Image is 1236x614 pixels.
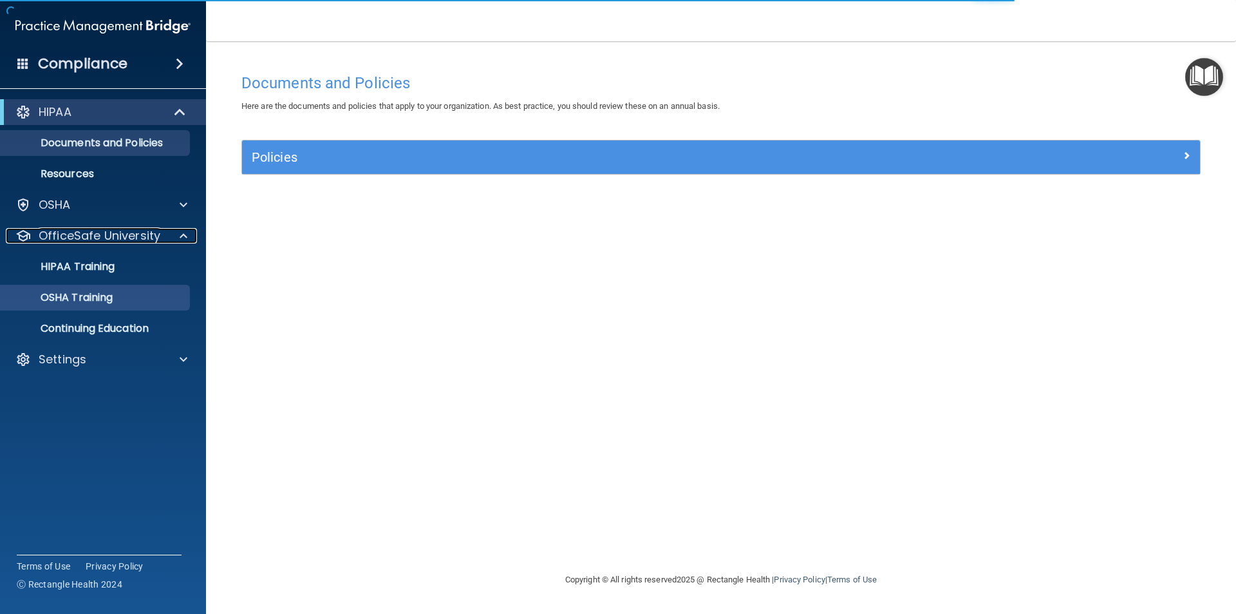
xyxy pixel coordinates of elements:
[252,147,1190,168] a: Policies
[38,55,127,73] h4: Compliance
[774,575,825,584] a: Privacy Policy
[252,150,951,164] h5: Policies
[15,197,187,213] a: OSHA
[241,75,1201,91] h4: Documents and Policies
[86,560,144,573] a: Privacy Policy
[15,352,187,367] a: Settings
[8,322,184,335] p: Continuing Education
[8,260,115,273] p: HIPAA Training
[1013,523,1221,574] iframe: Drift Widget Chat Controller
[827,575,877,584] a: Terms of Use
[15,14,191,39] img: PMB logo
[39,228,160,244] p: OfficeSafe University
[8,137,184,149] p: Documents and Policies
[39,104,71,120] p: HIPAA
[17,560,70,573] a: Terms of Use
[39,352,86,367] p: Settings
[8,168,184,180] p: Resources
[486,559,956,600] div: Copyright © All rights reserved 2025 @ Rectangle Health | |
[8,291,113,304] p: OSHA Training
[17,578,122,591] span: Ⓒ Rectangle Health 2024
[15,228,187,244] a: OfficeSafe University
[15,104,187,120] a: HIPAA
[39,197,71,213] p: OSHA
[1185,58,1223,96] button: Open Resource Center
[241,101,720,111] span: Here are the documents and policies that apply to your organization. As best practice, you should...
